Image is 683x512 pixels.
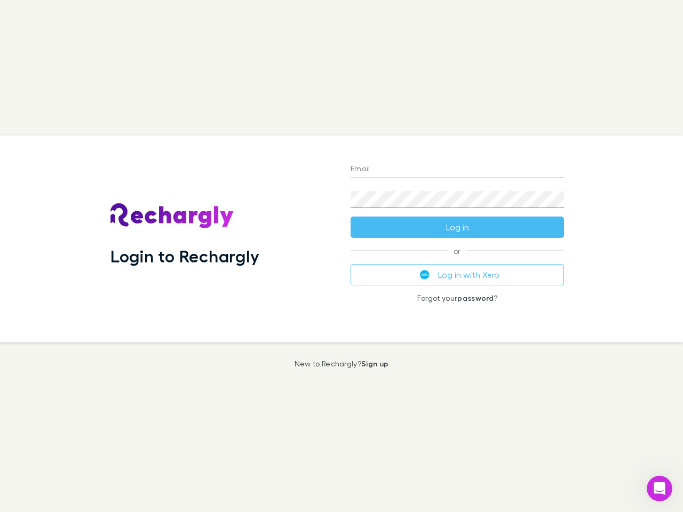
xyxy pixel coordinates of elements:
button: Log in with Xero [351,264,564,285]
a: password [457,293,494,302]
button: Log in [351,217,564,238]
h1: Login to Rechargly [110,246,259,266]
p: Forgot your ? [351,294,564,302]
p: New to Rechargly? [295,359,389,368]
iframe: Intercom live chat [647,476,672,501]
img: Rechargly's Logo [110,203,234,229]
img: Xero's logo [420,270,430,279]
a: Sign up [361,359,388,368]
